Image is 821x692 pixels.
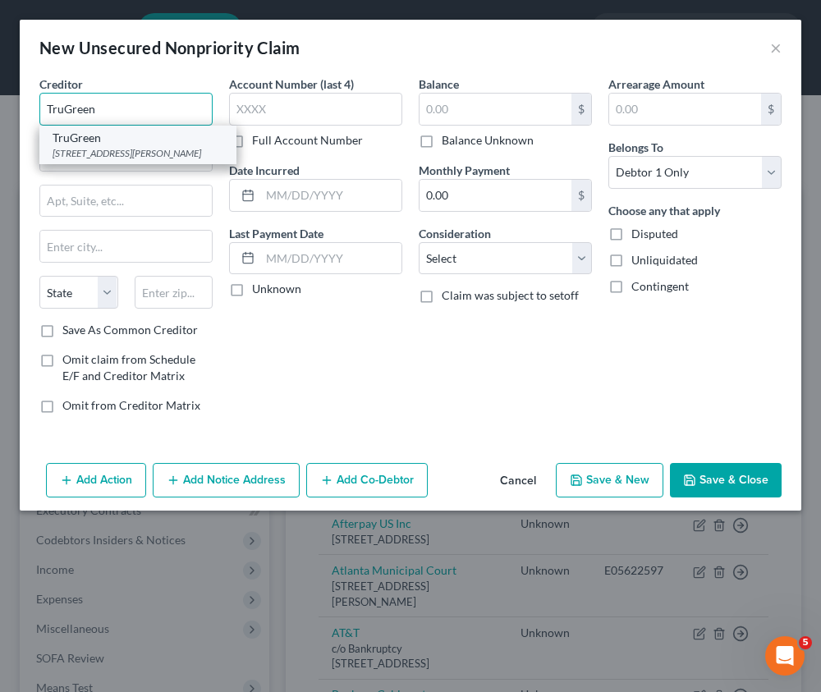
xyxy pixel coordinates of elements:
[631,253,698,267] span: Unliquidated
[608,76,704,93] label: Arrearage Amount
[252,281,301,297] label: Unknown
[799,636,812,649] span: 5
[260,180,401,211] input: MM/DD/YYYY
[571,180,591,211] div: $
[229,93,402,126] input: XXXX
[229,162,300,179] label: Date Incurred
[608,140,663,154] span: Belongs To
[39,77,83,91] span: Creditor
[670,463,782,497] button: Save & Close
[153,463,300,497] button: Add Notice Address
[761,94,781,125] div: $
[487,465,549,497] button: Cancel
[765,636,805,676] iframe: Intercom live chat
[53,130,223,146] div: TruGreen
[442,288,579,302] span: Claim was subject to setoff
[39,93,213,126] input: Search creditor by name...
[631,227,678,241] span: Disputed
[419,76,459,93] label: Balance
[135,276,213,309] input: Enter zip...
[229,225,323,242] label: Last Payment Date
[556,463,663,497] button: Save & New
[420,180,571,211] input: 0.00
[306,463,428,497] button: Add Co-Debtor
[53,146,223,160] div: [STREET_ADDRESS][PERSON_NAME]
[442,132,534,149] label: Balance Unknown
[419,225,491,242] label: Consideration
[229,76,354,93] label: Account Number (last 4)
[609,94,761,125] input: 0.00
[608,202,720,219] label: Choose any that apply
[770,38,782,57] button: ×
[571,94,591,125] div: $
[62,398,200,412] span: Omit from Creditor Matrix
[40,231,212,262] input: Enter city...
[46,463,146,497] button: Add Action
[62,352,195,383] span: Omit claim from Schedule E/F and Creditor Matrix
[40,186,212,217] input: Apt, Suite, etc...
[39,36,300,59] div: New Unsecured Nonpriority Claim
[631,279,689,293] span: Contingent
[419,162,510,179] label: Monthly Payment
[252,132,363,149] label: Full Account Number
[62,322,198,338] label: Save As Common Creditor
[260,243,401,274] input: MM/DD/YYYY
[420,94,571,125] input: 0.00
